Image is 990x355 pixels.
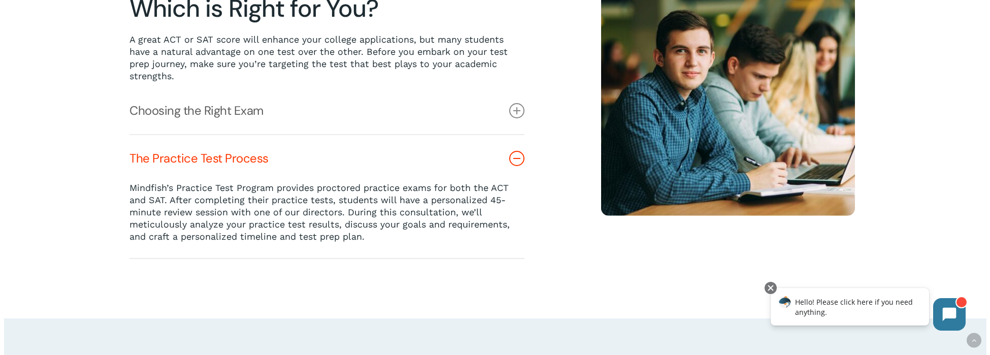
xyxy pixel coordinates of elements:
p: Mindfish’s Practice Test Program provides proctored practice exams for both the ACT and SAT. Afte... [129,182,524,243]
p: A great ACT or SAT score will enhance your college applications, but many students have a natural... [129,34,524,82]
iframe: Chatbot [760,280,976,341]
a: The Practice Test Process [129,135,524,182]
a: Choosing the Right Exam [129,87,524,134]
